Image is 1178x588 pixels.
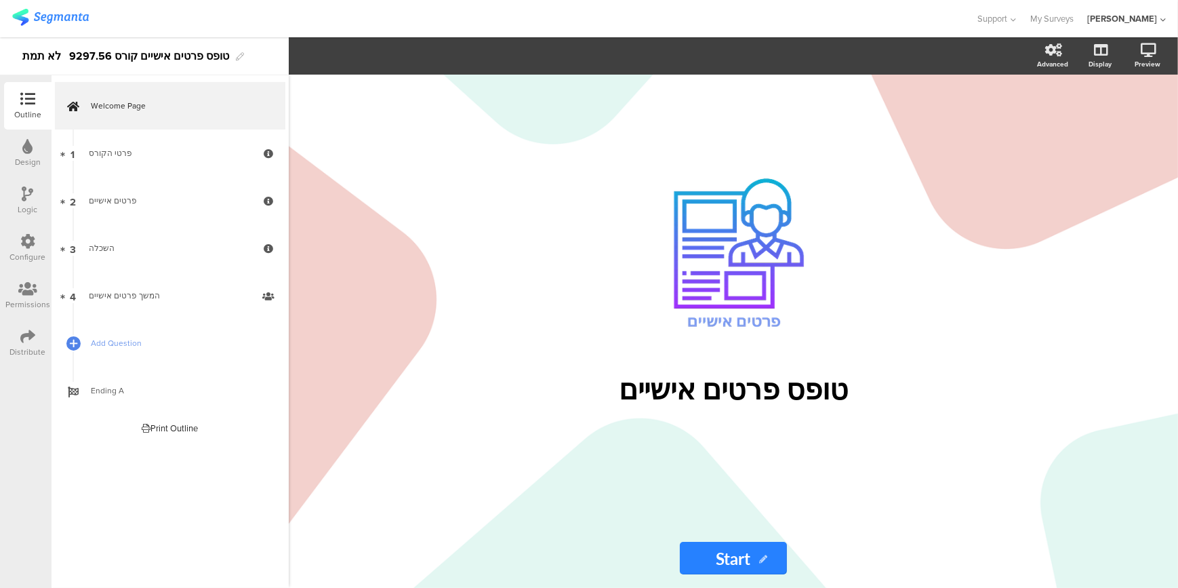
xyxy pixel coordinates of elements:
img: segmanta logo [12,9,89,26]
div: Configure [10,251,46,263]
a: 4 המשך פרטים אישיים [55,272,285,319]
div: Distribute [10,346,46,358]
span: Support [978,12,1008,25]
div: Advanced [1037,59,1068,69]
div: Display [1089,59,1112,69]
div: Logic [18,203,38,216]
a: Ending A [55,367,285,414]
span: 1 [71,146,75,161]
a: 2 פרטים אישיים [55,177,285,224]
div: טופס פרטים אישיים קורס 9297.56 לא תמת [22,45,229,67]
div: [PERSON_NAME] [1087,12,1157,25]
div: פרטי הקורס [89,146,251,160]
span: 3 [70,241,76,256]
div: פרטים אישיים [89,194,251,208]
div: המשך פרטים אישיים [89,289,251,302]
span: Ending A [91,384,264,397]
span: 2 [70,193,76,208]
div: Print Outline [142,422,199,435]
div: השכלה [89,241,251,255]
a: 3 השכלה [55,224,285,272]
a: Welcome Page [55,82,285,130]
span: Welcome Page [91,99,264,113]
div: Outline [14,109,41,121]
div: Preview [1135,59,1160,69]
span: Add Question [91,336,264,350]
div: Design [15,156,41,168]
a: 1 פרטי הקורס [55,130,285,177]
p: טופס פרטים אישיים [483,370,984,405]
span: 4 [70,288,76,303]
input: Start [680,542,787,574]
div: Permissions [5,298,50,311]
